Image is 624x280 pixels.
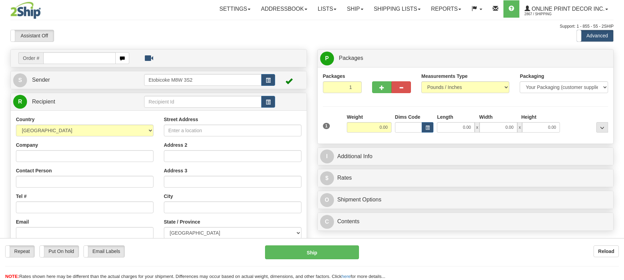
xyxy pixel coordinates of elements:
a: S Sender [13,73,144,87]
img: logo2867.jpg [10,2,41,19]
input: Recipient Id [144,96,262,108]
label: Address 2 [164,142,187,148]
label: Height [521,114,537,120]
span: Recipient [32,99,55,105]
label: Street Address [164,116,198,123]
label: Tel # [16,193,27,200]
label: Packages [323,73,345,80]
a: Settings [214,0,256,18]
span: 2867 / Shipping [525,11,577,18]
span: x [517,122,522,133]
span: x [475,122,480,133]
span: Online Print Decor Inc. [530,6,605,12]
span: $ [320,171,334,185]
a: Addressbook [256,0,313,18]
a: Shipping lists [369,0,426,18]
iframe: chat widget [608,105,623,175]
span: Packages [339,55,363,61]
span: C [320,215,334,229]
label: Email [16,218,29,225]
span: R [13,95,27,109]
span: NOTE: [5,274,19,279]
label: Put On hold [40,246,78,257]
span: I [320,150,334,163]
a: P Packages [320,51,611,65]
div: ... [596,122,608,133]
span: Order # [18,52,43,64]
span: Sender [32,77,50,83]
label: Packaging [520,73,544,80]
span: S [13,73,27,87]
span: 1 [323,123,330,129]
label: State / Province [164,218,200,225]
button: Ship [265,245,359,259]
label: Company [16,142,38,148]
a: OShipment Options [320,193,611,207]
label: City [164,193,173,200]
input: Enter a location [164,125,301,136]
label: Contact Person [16,167,52,174]
label: Weight [347,114,363,120]
label: Width [479,114,493,120]
a: Reports [426,0,466,18]
label: Assistant Off [11,30,54,42]
a: Ship [342,0,368,18]
a: Lists [313,0,342,18]
b: Reload [598,249,614,254]
label: Length [437,114,453,120]
label: Address 3 [164,167,187,174]
label: Measurements Type [421,73,468,80]
span: P [320,52,334,65]
a: CContents [320,215,611,229]
a: $Rates [320,171,611,185]
input: Sender Id [144,74,262,86]
label: Advanced [577,30,613,42]
a: Online Print Decor Inc. 2867 / Shipping [519,0,613,18]
a: IAdditional Info [320,150,611,164]
a: R Recipient [13,95,130,109]
div: Support: 1 - 855 - 55 - 2SHIP [10,24,614,29]
button: Reload [594,245,619,257]
label: Email Labels [84,246,124,257]
label: Country [16,116,35,123]
label: Repeat [6,246,34,257]
a: here [342,274,351,279]
label: Dims Code [395,114,420,120]
span: O [320,193,334,207]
